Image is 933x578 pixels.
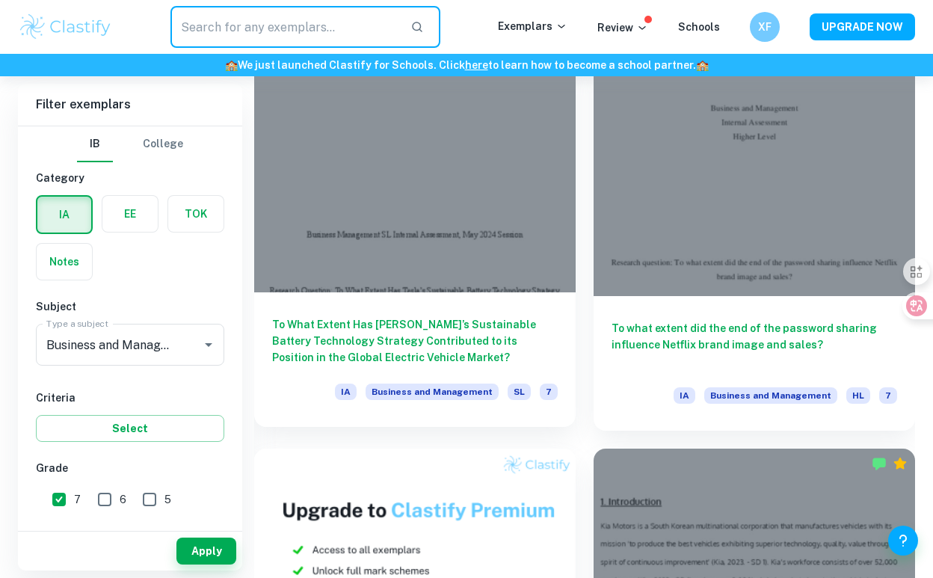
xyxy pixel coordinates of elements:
a: To what extent did the end of the password sharing influence Netflix brand image and sales?IABusi... [594,55,915,431]
a: Schools [678,21,720,33]
p: Review [597,19,648,36]
button: EE [102,196,158,232]
a: To What Extent Has [PERSON_NAME]’s Sustainable Battery Technology Strategy Contributed to its Pos... [254,55,576,431]
button: Open [198,334,219,355]
span: 7 [879,387,897,404]
h6: Category [36,170,224,186]
span: 🏫 [696,59,709,71]
button: Notes [37,244,92,280]
span: IA [335,384,357,400]
button: Apply [176,538,236,565]
span: Business and Management [704,387,837,404]
button: XF [750,12,780,42]
button: TOK [168,196,224,232]
h6: To what extent did the end of the password sharing influence Netflix brand image and sales? [612,320,897,369]
button: Help and Feedback [888,526,918,556]
div: Premium [893,456,908,471]
h6: We just launched Clastify for Schools. Click to learn how to become a school partner. [3,57,930,73]
span: 7 [74,491,81,508]
span: 6 [120,491,126,508]
span: SL [508,384,531,400]
h6: Filter exemplars [18,84,242,126]
h6: To What Extent Has [PERSON_NAME]’s Sustainable Battery Technology Strategy Contributed to its Pos... [272,316,558,366]
button: IB [77,126,113,162]
span: Business and Management [366,384,499,400]
label: Type a subject [46,317,108,330]
img: Marked [872,456,887,471]
h6: Criteria [36,390,224,406]
img: Clastify logo [18,12,113,42]
span: 7 [540,384,558,400]
h6: XF [757,19,774,35]
button: Select [36,415,224,442]
span: 5 [164,491,171,508]
div: Filter type choice [77,126,183,162]
button: College [143,126,183,162]
a: here [465,59,488,71]
button: IA [37,197,91,233]
input: Search for any exemplars... [170,6,398,48]
button: UPGRADE NOW [810,13,915,40]
h6: Grade [36,460,224,476]
span: HL [846,387,870,404]
span: 🏫 [225,59,238,71]
p: Exemplars [498,18,567,34]
span: IA [674,387,695,404]
h6: Subject [36,298,224,315]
